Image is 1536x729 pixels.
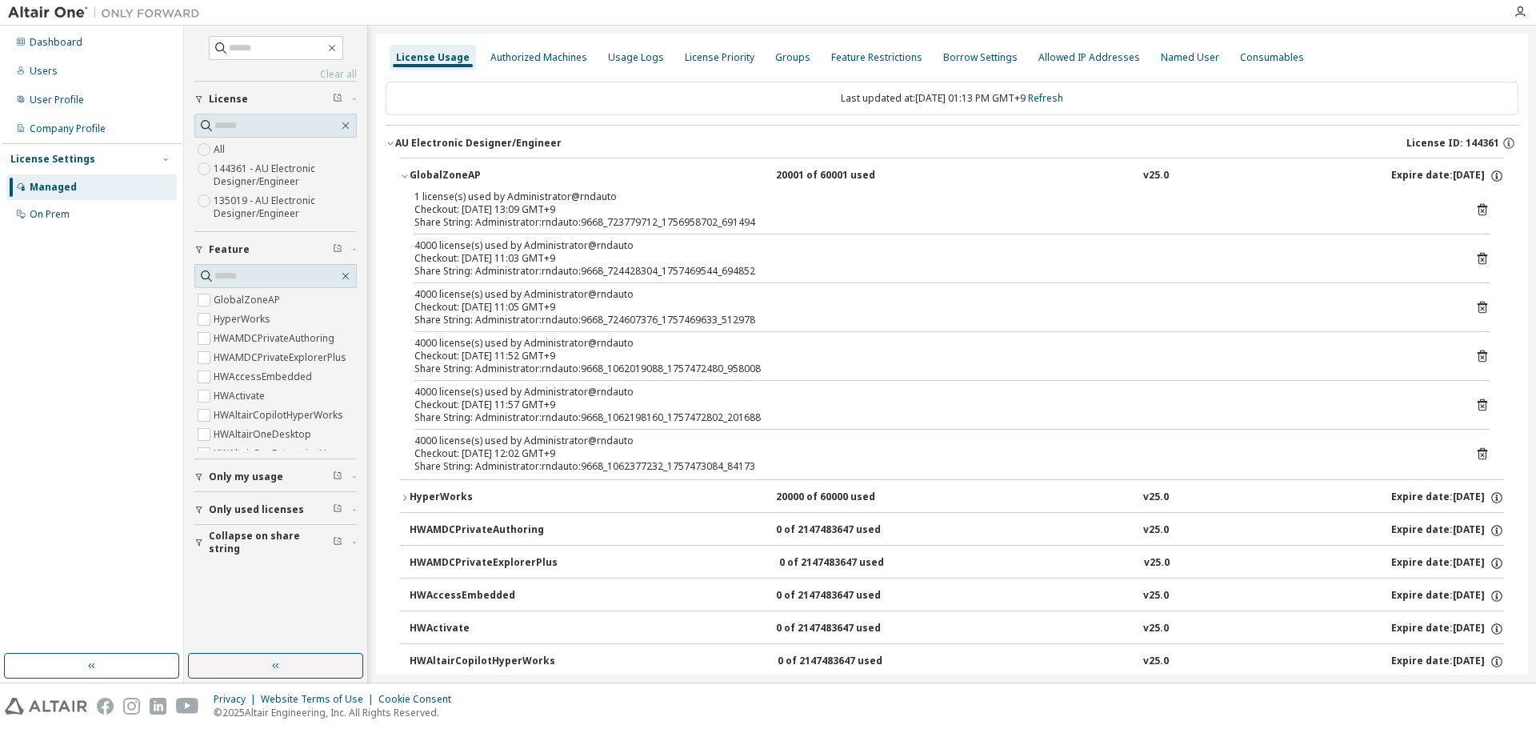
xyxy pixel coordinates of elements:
div: 4000 license(s) used by Administrator@rndauto [414,337,1451,350]
div: 20001 of 60001 used [776,169,920,183]
label: HWAMDCPrivateAuthoring [214,329,338,348]
div: 4000 license(s) used by Administrator@rndauto [414,386,1451,399]
div: Usage Logs [608,51,664,64]
div: 4000 license(s) used by Administrator@rndauto [414,435,1451,447]
span: Only my usage [209,471,283,483]
div: Expire date: [DATE] [1391,622,1504,636]
div: Website Terms of Use [261,693,378,706]
img: facebook.svg [97,698,114,715]
div: 0 of 2147483647 used [778,655,922,669]
div: v25.0 [1143,491,1169,505]
span: License [209,93,248,106]
div: Expire date: [DATE] [1391,589,1504,603]
div: Expire date: [DATE] [1391,523,1504,538]
button: HWAMDCPrivateAuthoring0 of 2147483647 usedv25.0Expire date:[DATE] [410,513,1504,548]
div: Named User [1161,51,1219,64]
button: Only my usage [194,459,357,495]
div: 4000 license(s) used by Administrator@rndauto [414,239,1451,252]
button: HWAMDCPrivateExplorerPlus0 of 2147483647 usedv25.0Expire date:[DATE] [410,546,1504,581]
div: Cookie Consent [378,693,461,706]
div: GlobalZoneAP [410,169,554,183]
div: Users [30,65,58,78]
div: Feature Restrictions [831,51,922,64]
div: Share String: Administrator:rndauto:9668_1062377232_1757473084_84173 [414,460,1451,473]
div: AU Electronic Designer/Engineer [395,137,562,150]
div: v25.0 [1143,589,1169,603]
span: Clear filter [333,93,342,106]
div: v25.0 [1143,622,1169,636]
label: GlobalZoneAP [214,290,283,310]
span: Clear filter [333,503,342,516]
div: Expire date: [DATE] [1391,491,1504,505]
div: Privacy [214,693,261,706]
div: HWActivate [410,622,554,636]
div: HWAccessEmbedded [410,589,554,603]
label: HWAccessEmbedded [214,367,315,387]
label: 135019 - AU Electronic Designer/Engineer [214,191,357,223]
div: 1 license(s) used by Administrator@rndauto [414,190,1451,203]
div: User Profile [30,94,84,106]
button: HyperWorks20000 of 60000 usedv25.0Expire date:[DATE] [400,480,1504,515]
div: Consumables [1240,51,1304,64]
a: Clear all [194,68,357,81]
div: Share String: Administrator:rndauto:9668_724428304_1757469544_694852 [414,265,1451,278]
span: Only used licenses [209,503,304,516]
div: Managed [30,181,77,194]
button: HWAccessEmbedded0 of 2147483647 usedv25.0Expire date:[DATE] [410,579,1504,614]
div: v25.0 [1143,523,1169,538]
div: Checkout: [DATE] 13:09 GMT+9 [414,203,1451,216]
label: HWActivate [214,387,268,406]
div: 0 of 2147483647 used [779,556,923,571]
button: GlobalZoneAP20001 of 60001 usedv25.0Expire date:[DATE] [400,158,1504,194]
div: Share String: Administrator:rndauto:9668_1062019088_1757472480_958008 [414,362,1451,375]
span: License ID: 144361 [1406,137,1499,150]
a: Refresh [1028,91,1063,105]
div: 0 of 2147483647 used [776,622,920,636]
img: linkedin.svg [150,698,166,715]
div: Allowed IP Addresses [1038,51,1140,64]
button: HWAltairCopilotHyperWorks0 of 2147483647 usedv25.0Expire date:[DATE] [410,644,1504,679]
div: Share String: Administrator:rndauto:9668_724607376_1757469633_512978 [414,314,1451,326]
div: Checkout: [DATE] 12:02 GMT+9 [414,447,1451,460]
div: HWAMDCPrivateExplorerPlus [410,556,558,571]
button: HWActivate0 of 2147483647 usedv25.0Expire date:[DATE] [410,611,1504,647]
div: License Priority [685,51,754,64]
div: License Settings [10,153,95,166]
div: Last updated at: [DATE] 01:13 PM GMT+9 [386,82,1518,115]
div: Checkout: [DATE] 11:03 GMT+9 [414,252,1451,265]
div: On Prem [30,208,70,221]
div: Checkout: [DATE] 11:05 GMT+9 [414,301,1451,314]
span: Collapse on share string [209,530,333,555]
span: Feature [209,243,250,256]
img: Altair One [8,5,208,21]
button: License [194,82,357,117]
label: HWAltairOneDesktop [214,425,314,444]
button: Only used licenses [194,492,357,527]
button: Feature [194,232,357,267]
div: v25.0 [1144,556,1170,571]
label: HWAMDCPrivateExplorerPlus [214,348,350,367]
div: Expire date: [DATE] [1391,556,1504,571]
button: AU Electronic Designer/EngineerLicense ID: 144361 [386,126,1518,161]
label: HWAltairCopilotHyperWorks [214,406,346,425]
div: HWAMDCPrivateAuthoring [410,523,554,538]
div: 0 of 2147483647 used [776,523,920,538]
div: Dashboard [30,36,82,49]
div: v25.0 [1143,655,1169,669]
div: Checkout: [DATE] 11:57 GMT+9 [414,399,1451,411]
img: youtube.svg [176,698,199,715]
div: v25.0 [1143,169,1169,183]
label: 144361 - AU Electronic Designer/Engineer [214,159,357,191]
div: Share String: Administrator:rndauto:9668_1062198160_1757472802_201688 [414,411,1451,424]
span: Clear filter [333,243,342,256]
p: © 2025 Altair Engineering, Inc. All Rights Reserved. [214,706,461,719]
span: Clear filter [333,471,342,483]
div: Expire date: [DATE] [1391,655,1504,669]
div: HWAltairCopilotHyperWorks [410,655,555,669]
div: 20000 of 60000 used [776,491,920,505]
button: Collapse on share string [194,525,357,560]
div: Authorized Machines [490,51,587,64]
div: Groups [775,51,810,64]
label: All [214,140,228,159]
img: altair_logo.svg [5,698,87,715]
